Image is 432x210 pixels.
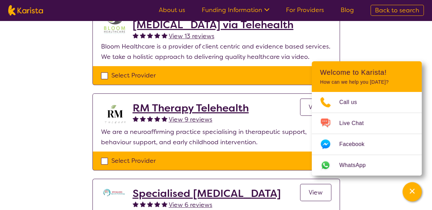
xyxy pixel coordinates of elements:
img: fullstar [133,32,139,38]
img: fullstar [140,116,146,122]
span: Back to search [375,6,419,14]
img: fullstar [154,32,160,38]
a: View 6 reviews [169,200,212,210]
ul: Choose channel [312,92,422,176]
img: tc7lufxpovpqcirzzyzq.png [101,187,129,198]
span: WhatsApp [339,160,374,170]
img: fullstar [133,116,139,122]
a: Web link opens in a new tab. [312,155,422,176]
a: View 13 reviews [169,31,214,41]
img: fullstar [140,201,146,207]
a: Specialised [MEDICAL_DATA] [133,187,281,200]
a: About us [159,6,185,14]
span: View [309,103,323,111]
img: fullstar [154,116,160,122]
img: b3hjthhf71fnbidirs13.png [101,102,129,127]
h2: Welcome to Karista! [320,68,413,76]
a: Bloom Healthcare - [MEDICAL_DATA] via Telehealth [133,6,300,31]
a: View [300,184,331,201]
p: Bloom Healthcare is a provider of client centric and evidence based services. We take a holistic ... [101,41,331,62]
span: View 6 reviews [169,201,212,209]
img: fullstar [162,116,167,122]
img: fullstar [162,201,167,207]
img: fullstar [140,32,146,38]
a: Funding Information [202,6,269,14]
img: fullstar [147,32,153,38]
a: RM Therapy Telehealth [133,102,249,114]
span: View 13 reviews [169,32,214,40]
a: View [300,98,331,116]
a: Back to search [370,5,424,16]
a: For Providers [286,6,324,14]
img: fullstar [162,32,167,38]
img: fullstar [147,201,153,207]
img: Karista logo [8,5,43,15]
a: View 9 reviews [169,114,212,125]
span: Call us [339,97,365,107]
span: View [309,188,323,197]
img: fullstar [154,201,160,207]
img: fullstar [147,116,153,122]
p: How can we help you [DATE]? [320,79,413,85]
span: Live Chat [339,118,372,128]
a: Blog [341,6,354,14]
button: Channel Menu [402,182,422,201]
p: We are a neuroaffirming practice specialising in therapeutic support, behaviour support, and earl... [101,127,331,147]
span: View 9 reviews [169,115,212,124]
div: Channel Menu [312,61,422,176]
img: fullstar [133,201,139,207]
span: Facebook [339,139,373,149]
